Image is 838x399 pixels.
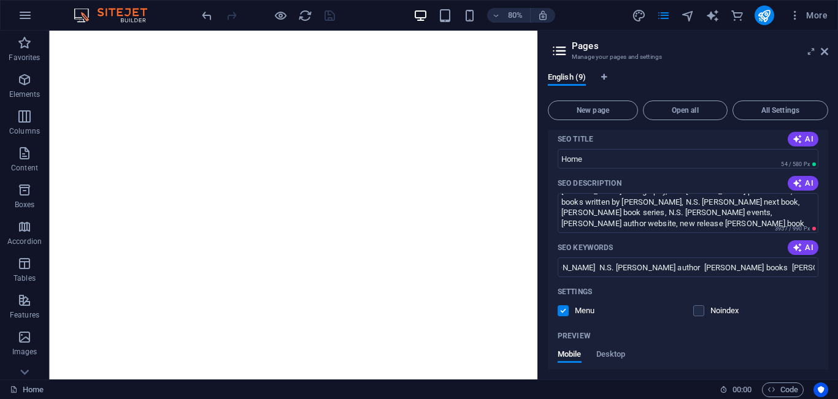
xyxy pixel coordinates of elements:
[793,243,813,253] span: AI
[575,305,615,316] p: Define if you want this page to be shown in auto-generated navigation.
[487,8,531,23] button: 80%
[553,107,632,114] span: New page
[632,8,647,23] button: design
[558,243,613,253] p: SEO Keywords
[730,8,745,23] button: commerce
[12,347,37,357] p: Images
[720,382,752,397] h6: Session time
[762,382,804,397] button: Code
[793,178,813,188] span: AI
[558,193,818,233] textarea: The text in search results and social media
[755,6,774,25] button: publish
[273,8,288,23] button: Click here to leave preview mode and continue editing
[775,226,810,232] span: 3957 / 990 Px
[298,8,312,23] button: reload
[200,9,214,23] i: Undo: Change menu items (Ctrl+Z)
[643,101,728,120] button: Open all
[767,382,798,397] span: Code
[558,149,818,169] input: The page title in search results and browser tabs
[558,134,593,144] p: SEO Title
[548,70,586,87] span: English (9)
[632,9,646,23] i: Design (Ctrl+Alt+Y)
[710,305,750,316] p: Instruct search engines to exclude this page from search results.
[199,8,214,23] button: undo
[772,224,818,233] span: Calculated pixel length in search results
[705,8,720,23] button: text_generator
[558,347,582,364] span: Mobile
[558,349,625,373] div: Preview
[548,101,638,120] button: New page
[572,40,828,51] h2: Pages
[784,6,832,25] button: More
[741,385,743,394] span: :
[572,51,804,63] h3: Manage your pages and settings
[13,273,36,283] p: Tables
[558,134,593,144] label: The page title in search results and browser tabs
[10,310,39,320] p: Features
[781,161,810,167] span: 54 / 580 Px
[548,72,828,96] div: Language Tabs
[788,132,818,146] button: AI
[732,382,752,397] span: 00 00
[732,101,828,120] button: All Settings
[793,134,813,144] span: AI
[789,9,828,21] span: More
[10,382,44,397] a: Click to cancel selection. Double-click to open Pages
[813,382,828,397] button: Usercentrics
[298,9,312,23] i: Reload page
[648,107,722,114] span: Open all
[11,163,38,173] p: Content
[558,287,592,297] p: Settings
[558,178,621,188] p: SEO Description
[656,9,671,23] i: Pages (Ctrl+Alt+S)
[9,89,40,99] p: Elements
[596,347,626,364] span: Desktop
[9,126,40,136] p: Columns
[558,178,621,188] label: The text in search results and social media
[681,8,696,23] button: navigator
[9,53,40,63] p: Favorites
[788,240,818,255] button: AI
[7,237,42,246] p: Accordion
[505,8,525,23] h6: 80%
[15,200,35,210] p: Boxes
[738,107,823,114] span: All Settings
[681,9,695,23] i: Navigator
[558,331,591,341] p: Preview of your page in search results
[778,160,818,169] span: Calculated pixel length in search results
[788,176,818,191] button: AI
[656,8,671,23] button: pages
[71,8,163,23] img: Editor Logo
